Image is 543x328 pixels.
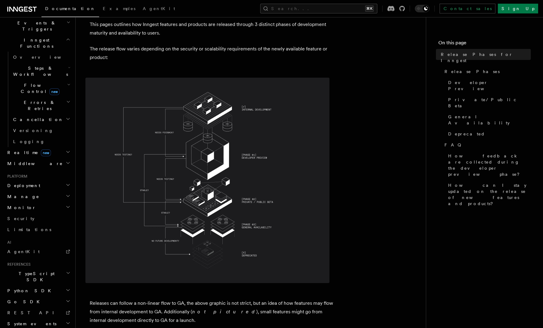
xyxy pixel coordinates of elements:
[5,174,27,179] span: Platform
[448,114,531,126] span: General Availability
[5,149,51,156] span: Realtime
[5,296,72,307] button: Go SDK
[41,149,51,156] span: new
[5,180,72,191] button: Deployment
[5,205,36,211] span: Monitor
[5,240,11,245] span: AI
[446,77,531,94] a: Developer Preview
[365,6,374,12] kbd: ⌘K
[5,268,72,285] button: TypeScript SDK
[5,191,72,202] button: Manage
[438,49,531,66] a: Release Phases for Inngest
[11,116,63,123] span: Cancellation
[5,262,31,267] span: References
[448,97,531,109] span: Private/Public Beta
[444,142,464,148] span: FAQ
[103,6,135,11] span: Examples
[13,128,53,133] span: Versioning
[11,136,72,147] a: Logging
[41,2,99,17] a: Documentation
[446,111,531,128] a: General Availability
[11,80,72,97] button: Flow Controlnew
[139,2,179,17] a: AgentKit
[440,4,495,13] a: Contact sales
[5,271,66,283] span: TypeScript SDK
[498,4,538,13] a: Sign Up
[13,55,76,60] span: Overview
[11,63,72,80] button: Steps & Workflows
[7,249,40,254] span: AgentKit
[446,150,531,180] a: How feedback are collected during the developer preview phase?
[5,307,72,318] a: REST API
[5,285,72,296] button: Python SDK
[448,182,531,207] span: How can I stay updated on the release of new features and products?
[5,52,72,147] div: Inngest Functions
[5,160,63,167] span: Middleware
[5,182,40,189] span: Deployment
[49,88,59,95] span: new
[444,68,500,75] span: Release Phases
[7,216,34,221] span: Security
[446,128,531,139] a: Deprecated
[11,125,72,136] a: Versioning
[45,6,95,11] span: Documentation
[5,20,67,32] span: Events & Triggers
[11,52,72,63] a: Overview
[5,17,72,35] button: Events & Triggers
[441,51,531,64] span: Release Phases for Inngest
[5,202,72,213] button: Monitor
[442,139,531,150] a: FAQ
[5,35,72,52] button: Inngest Functions
[448,79,531,92] span: Developer Preview
[85,78,329,283] img: Inngest Release Phases
[5,147,72,158] button: Realtimenew
[5,37,66,49] span: Inngest Functions
[192,309,256,315] em: not pictured
[5,246,72,257] a: AgentKit
[13,139,45,144] span: Logging
[11,65,68,77] span: Steps & Workflows
[448,131,485,137] span: Deprecated
[415,5,430,12] button: Toggle dark mode
[7,227,51,232] span: Limitations
[11,82,67,94] span: Flow Control
[446,94,531,111] a: Private/Public Beta
[143,6,175,11] span: AgentKit
[5,193,39,200] span: Manage
[90,20,334,37] p: This pages outlines how Inngest features and products are released through 3 distinct phases of d...
[260,4,377,13] button: Search...⌘K
[5,299,43,305] span: Go SDK
[5,224,72,235] a: Limitations
[448,153,531,177] span: How feedback are collected during the developer preview phase?
[438,39,531,49] h4: On this page
[5,321,56,327] span: System events
[11,114,72,125] button: Cancellation
[7,310,59,315] span: REST API
[5,288,55,294] span: Python SDK
[5,213,72,224] a: Security
[99,2,139,17] a: Examples
[446,180,531,209] a: How can I stay updated on the release of new features and products?
[11,99,66,112] span: Errors & Retries
[11,97,72,114] button: Errors & Retries
[442,66,531,77] a: Release Phases
[90,299,334,325] p: Releases can follow a non-linear flow to GA, the above graphic is not strict, but an idea of how ...
[5,158,72,169] button: Middleware
[90,45,334,62] p: The release flow varies depending on the security or scalability requirements of the newly availa...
